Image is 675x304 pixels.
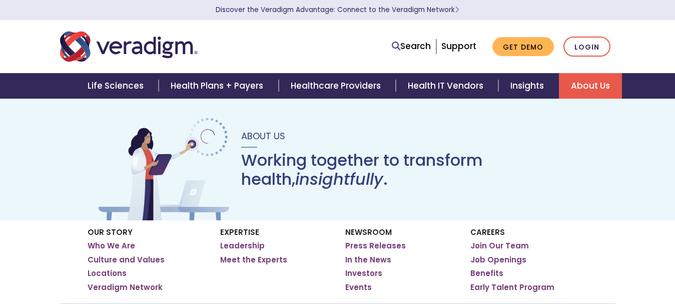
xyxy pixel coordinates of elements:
a: Join Our Team [470,241,529,251]
img: Veradigm logo [60,30,198,63]
a: Healthcare Providers [279,73,396,99]
a: Get Demo [492,37,554,57]
a: Support [441,40,476,52]
a: Events [345,282,372,292]
a: Login [563,37,610,57]
a: Insights [498,73,559,99]
a: Investors [345,268,382,278]
a: Early Talent Program [470,282,554,292]
a: Who We Are [88,241,135,251]
a: Meet the Experts [220,255,287,265]
a: Search [392,40,431,53]
h1: Working together to transform health, . [241,151,579,189]
a: Leadership [220,241,265,251]
span: About Us [241,130,285,142]
a: Health Plans + Payers [159,73,278,99]
a: Discover the Veradigm Advantage: Connect to the Veradigm NetworkLearn More [216,5,459,15]
span: Learn More [455,5,459,15]
a: Health IT Vendors [396,73,498,99]
a: Benefits [470,268,503,278]
a: Locations [88,268,127,278]
a: About Us [559,73,622,99]
a: Veradigm Network [88,282,163,292]
a: Press Releases [345,241,406,251]
a: Culture and Values [88,255,165,265]
a: In the News [345,255,391,265]
em: insightfully [295,168,383,190]
a: Job Openings [470,255,526,265]
a: Life Sciences [76,73,159,99]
